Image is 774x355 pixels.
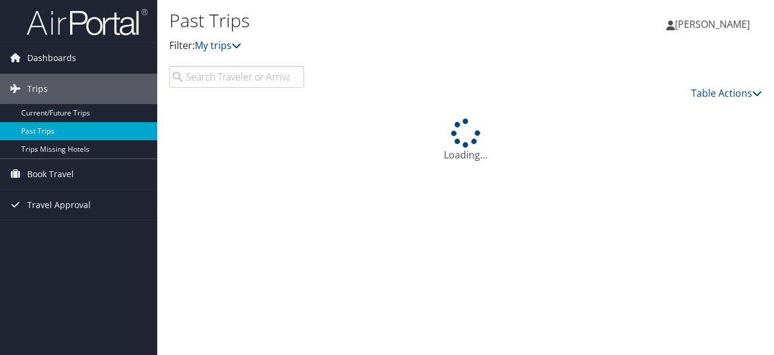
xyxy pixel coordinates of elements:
[169,38,564,54] p: Filter:
[169,119,762,162] div: Loading...
[27,43,76,73] span: Dashboards
[27,159,74,189] span: Book Travel
[169,8,564,33] h1: Past Trips
[691,86,762,100] a: Table Actions
[27,190,91,220] span: Travel Approval
[169,66,304,88] input: Search Traveler or Arrival City
[27,8,148,36] img: airportal-logo.png
[195,39,241,52] a: My trips
[675,18,750,31] span: [PERSON_NAME]
[27,74,48,104] span: Trips
[666,6,762,42] a: [PERSON_NAME]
